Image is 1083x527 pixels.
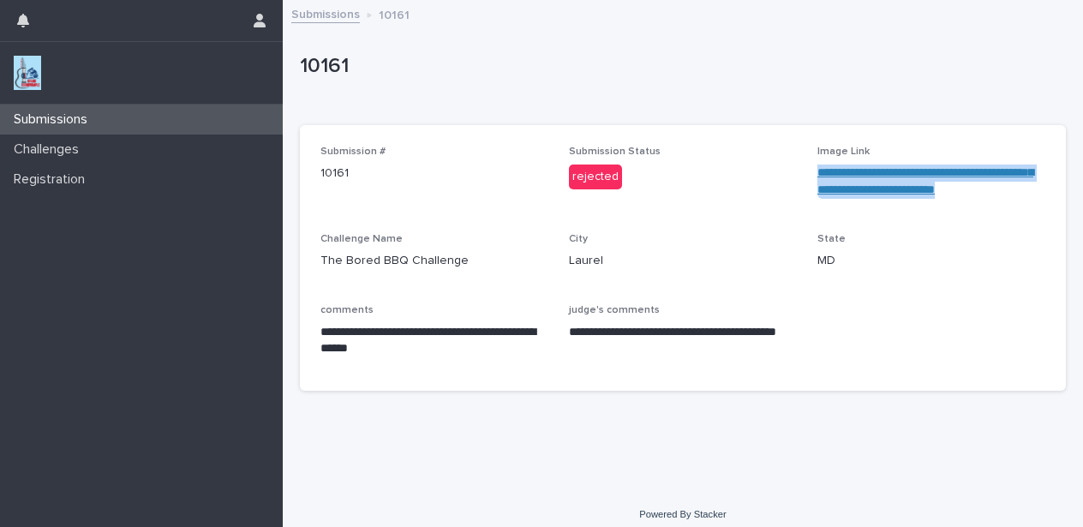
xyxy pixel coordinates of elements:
p: Registration [7,171,99,188]
p: Laurel [569,252,797,270]
span: Image Link [817,147,870,157]
p: 10161 [300,54,1059,79]
p: Challenges [7,141,93,158]
p: Submissions [7,111,101,128]
p: MD [817,252,1045,270]
span: Challenge Name [320,234,403,244]
p: 10161 [320,165,548,183]
span: Submission Status [569,147,661,157]
span: State [817,234,846,244]
p: 10161 [379,4,410,23]
p: The Bored BBQ Challenge [320,252,548,270]
div: rejected [569,165,622,189]
span: comments [320,305,374,315]
a: Submissions [291,3,360,23]
span: judge's comments [569,305,660,315]
a: Powered By Stacker [639,509,726,519]
img: jxsLJbdS1eYBI7rVAS4p [14,56,41,90]
span: Submission # [320,147,386,157]
span: City [569,234,588,244]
